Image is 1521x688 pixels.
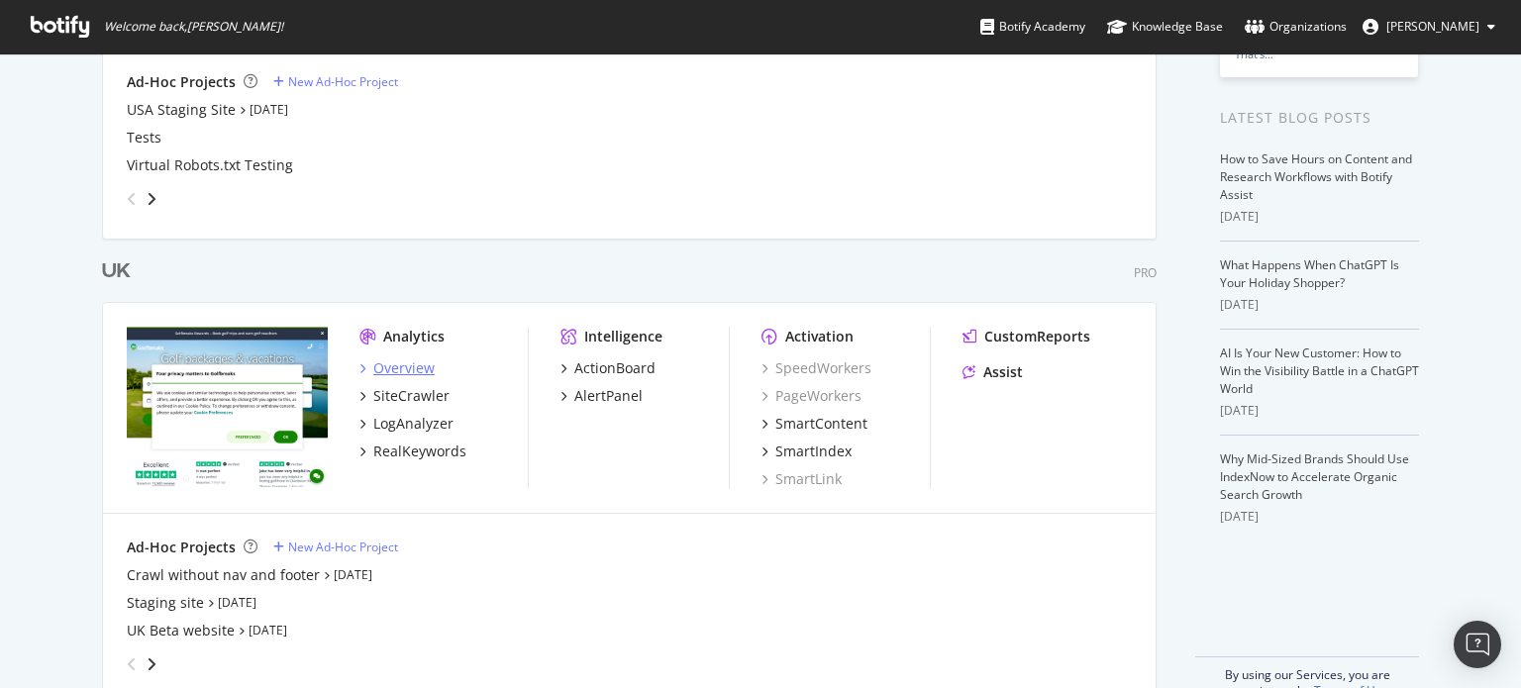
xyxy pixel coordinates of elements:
[1245,17,1347,37] div: Organizations
[1347,11,1511,43] button: [PERSON_NAME]
[218,594,256,611] a: [DATE]
[127,155,293,175] a: Virtual Robots.txt Testing
[359,442,466,461] a: RealKeywords
[963,327,1090,346] a: CustomReports
[373,414,454,434] div: LogAnalyzer
[273,73,398,90] a: New Ad-Hoc Project
[1220,296,1419,314] div: [DATE]
[288,73,398,90] div: New Ad-Hoc Project
[761,469,842,489] a: SmartLink
[1220,344,1419,397] a: AI Is Your New Customer: How to Win the Visibility Battle in a ChatGPT World
[1107,17,1223,37] div: Knowledge Base
[761,442,852,461] a: SmartIndex
[980,17,1085,37] div: Botify Academy
[127,100,236,120] a: USA Staging Site
[560,386,643,406] a: AlertPanel
[127,72,236,92] div: Ad-Hoc Projects
[761,414,867,434] a: SmartContent
[785,327,854,346] div: Activation
[1386,18,1479,35] span: Tom Duncombe
[373,386,450,406] div: SiteCrawler
[102,257,139,286] a: UK
[560,358,656,378] a: ActionBoard
[373,358,435,378] div: Overview
[102,257,131,286] div: UK
[1220,508,1419,526] div: [DATE]
[963,362,1023,382] a: Assist
[359,414,454,434] a: LogAnalyzer
[373,442,466,461] div: RealKeywords
[1220,208,1419,226] div: [DATE]
[1220,107,1419,129] div: Latest Blog Posts
[383,327,445,346] div: Analytics
[574,358,656,378] div: ActionBoard
[127,593,204,613] a: Staging site
[145,654,158,674] div: angle-right
[119,648,145,680] div: angle-left
[775,414,867,434] div: SmartContent
[761,358,871,378] a: SpeedWorkers
[1220,450,1409,503] a: Why Mid-Sized Brands Should Use IndexNow to Accelerate Organic Search Growth
[334,566,372,583] a: [DATE]
[775,442,852,461] div: SmartIndex
[1220,256,1399,291] a: What Happens When ChatGPT Is Your Holiday Shopper?
[1134,264,1157,281] div: Pro
[127,128,161,147] a: Tests
[127,538,236,557] div: Ad-Hoc Projects
[273,539,398,555] a: New Ad-Hoc Project
[104,19,283,35] span: Welcome back, [PERSON_NAME] !
[127,565,320,585] a: Crawl without nav and footer
[984,327,1090,346] div: CustomReports
[574,386,643,406] div: AlertPanel
[761,386,862,406] a: PageWorkers
[983,362,1023,382] div: Assist
[1220,402,1419,420] div: [DATE]
[1220,150,1412,203] a: How to Save Hours on Content and Research Workflows with Botify Assist
[359,386,450,406] a: SiteCrawler
[250,101,288,118] a: [DATE]
[249,622,287,639] a: [DATE]
[1454,621,1501,668] div: Open Intercom Messenger
[127,327,328,487] img: www.golfbreaks.com/en-gb/
[119,183,145,215] div: angle-left
[359,358,435,378] a: Overview
[288,539,398,555] div: New Ad-Hoc Project
[584,327,662,346] div: Intelligence
[145,189,158,209] div: angle-right
[127,621,235,640] a: UK Beta website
